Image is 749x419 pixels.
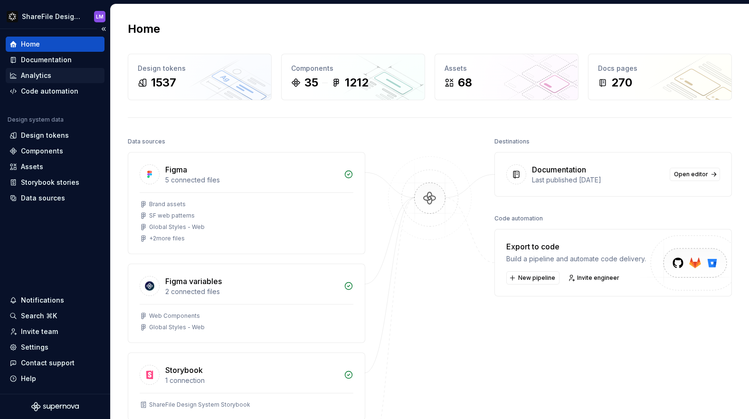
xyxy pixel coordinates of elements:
a: Assets [6,159,104,174]
div: 68 [458,75,472,90]
div: + 2 more files [149,235,185,242]
div: Build a pipeline and automate code delivery. [506,254,646,264]
div: Global Styles - Web [149,223,205,231]
div: Brand assets [149,200,186,208]
a: Figma5 connected filesBrand assetsSF web patternsGlobal Styles - Web+2more files [128,152,365,254]
button: New pipeline [506,271,559,285]
a: Invite engineer [565,271,624,285]
div: Data sources [128,135,165,148]
div: Export to code [506,241,646,252]
a: Documentation [6,52,104,67]
div: Figma variables [165,276,222,287]
a: Code automation [6,84,104,99]
a: Open editor [670,168,720,181]
div: SF web patterns [149,212,195,219]
button: Collapse sidebar [97,22,110,36]
div: Settings [21,343,48,352]
a: Invite team [6,324,104,339]
a: Docs pages270 [588,54,732,100]
div: Destinations [494,135,530,148]
a: Components351212 [281,54,425,100]
div: Home [21,39,40,49]
div: Code automation [21,86,78,96]
a: Analytics [6,68,104,83]
div: Design tokens [21,131,69,140]
div: Components [291,64,415,73]
span: Invite engineer [577,274,619,282]
div: 1 connection [165,376,338,385]
div: 2 connected files [165,287,338,296]
svg: Supernova Logo [31,402,79,411]
a: Home [6,37,104,52]
div: Help [21,374,36,383]
div: Last published [DATE] [532,175,664,185]
div: Code automation [494,212,543,225]
div: Figma [165,164,187,175]
span: Open editor [674,171,708,178]
a: Components [6,143,104,159]
h2: Home [128,21,160,37]
div: 1212 [345,75,369,90]
a: Data sources [6,190,104,206]
div: Invite team [21,327,58,336]
a: Design tokens [6,128,104,143]
a: Assets68 [435,54,578,100]
button: Help [6,371,104,386]
div: Search ⌘K [21,311,57,321]
div: Contact support [21,358,75,368]
div: Components [21,146,63,156]
div: Documentation [21,55,72,65]
div: Notifications [21,295,64,305]
a: Figma variables2 connected filesWeb ComponentsGlobal Styles - Web [128,264,365,343]
div: Documentation [532,164,586,175]
span: New pipeline [518,274,555,282]
button: Search ⌘K [6,308,104,324]
div: 270 [611,75,632,90]
div: 1537 [151,75,176,90]
div: Global Styles - Web [149,324,205,331]
a: Storybook stories [6,175,104,190]
button: Notifications [6,293,104,308]
div: Storybook stories [21,178,79,187]
div: Docs pages [598,64,722,73]
img: 16fa4d48-c719-41e7-904a-cec51ff481f5.png [7,11,18,22]
div: Design system data [8,116,64,124]
div: ShareFile Design System Storybook [149,401,250,409]
a: Settings [6,340,104,355]
div: Storybook [165,364,203,376]
div: 35 [304,75,318,90]
div: Assets [445,64,569,73]
button: Contact support [6,355,104,371]
div: Design tokens [138,64,262,73]
div: Data sources [21,193,65,203]
div: Web Components [149,312,200,320]
div: ShareFile Design System [22,12,83,21]
div: LM [96,13,104,20]
button: ShareFile Design SystemLM [2,6,108,27]
a: Design tokens1537 [128,54,272,100]
div: Assets [21,162,43,171]
div: Analytics [21,71,51,80]
div: 5 connected files [165,175,338,185]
